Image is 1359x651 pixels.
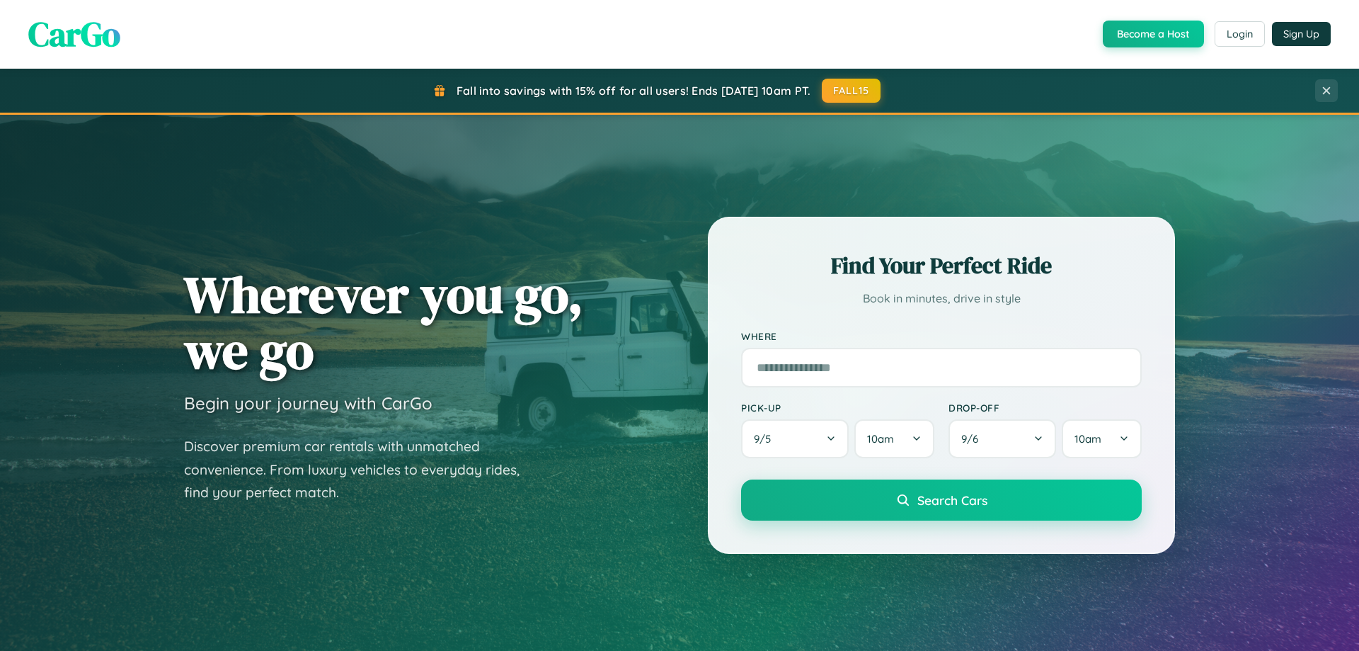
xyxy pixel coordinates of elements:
[741,330,1142,342] label: Where
[948,402,1142,414] label: Drop-off
[948,419,1056,458] button: 9/6
[1074,432,1101,446] span: 10am
[741,250,1142,281] h2: Find Your Perfect Ride
[184,392,432,414] h3: Begin your journey with CarGo
[1215,21,1265,47] button: Login
[184,266,583,378] h1: Wherever you go, we go
[28,11,120,57] span: CarGo
[741,402,934,414] label: Pick-up
[1062,419,1142,458] button: 10am
[184,435,538,504] p: Discover premium car rentals with unmatched convenience. From luxury vehicles to everyday rides, ...
[457,84,811,98] span: Fall into savings with 15% off for all users! Ends [DATE] 10am PT.
[867,432,894,446] span: 10am
[1272,22,1331,46] button: Sign Up
[741,288,1142,309] p: Book in minutes, drive in style
[961,432,985,446] span: 9 / 6
[754,432,778,446] span: 9 / 5
[822,79,881,103] button: FALL15
[741,480,1142,521] button: Search Cars
[741,419,849,458] button: 9/5
[854,419,934,458] button: 10am
[1103,21,1204,47] button: Become a Host
[917,492,987,508] span: Search Cars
